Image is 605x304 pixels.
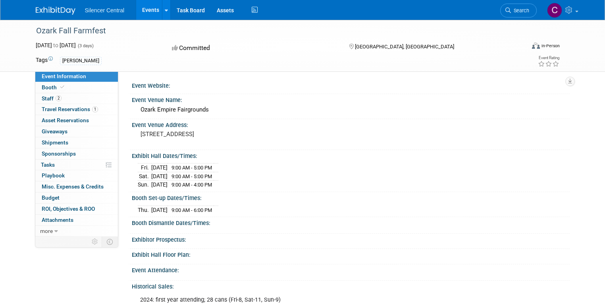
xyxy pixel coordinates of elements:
span: Event Information [42,73,86,79]
div: Committed [170,41,336,55]
i: Booth reservation complete [60,85,64,89]
span: Giveaways [42,128,67,135]
div: Exhibit Hall Floor Plan: [132,249,570,259]
span: Silencer Central [85,7,125,13]
span: 9:00 AM - 4:00 PM [171,182,212,188]
div: Event Venue Address: [132,119,570,129]
div: Event Format [482,41,560,53]
a: Playbook [35,170,118,181]
span: more [40,228,53,234]
span: Travel Reservations [42,106,98,112]
td: Fri. [138,164,151,172]
div: Event Attendance: [132,264,570,274]
span: [GEOGRAPHIC_DATA], [GEOGRAPHIC_DATA] [355,44,454,50]
div: In-Person [541,43,560,49]
a: Event Information [35,71,118,82]
a: Travel Reservations1 [35,104,118,115]
td: Thu. [138,206,151,214]
a: ROI, Objectives & ROO [35,204,118,214]
a: Budget [35,192,118,203]
span: 2 [56,95,62,101]
span: Budget [42,194,60,201]
a: Giveaways [35,126,118,137]
td: Toggle Event Tabs [102,237,118,247]
div: [PERSON_NAME] [60,57,102,65]
div: Event Website: [132,80,570,90]
div: Event Rating [538,56,559,60]
span: [DATE] [DATE] [36,42,76,48]
span: Search [511,8,529,13]
span: 1 [92,106,98,112]
span: Playbook [42,172,65,179]
div: Booth Set-up Dates/Times: [132,192,570,202]
a: Tasks [35,160,118,170]
span: to [52,42,60,48]
td: [DATE] [151,206,168,214]
div: Exhibit Hall Dates/Times: [132,150,570,160]
span: Asset Reservations [42,117,89,123]
span: 9:00 AM - 5:00 PM [171,173,212,179]
td: Tags [36,56,53,65]
span: 9:00 AM - 5:00 PM [171,165,212,171]
span: Sponsorships [42,150,76,157]
div: Booth Dismantle Dates/Times: [132,217,570,227]
a: Attachments [35,215,118,225]
div: Historical Sales: [132,281,570,291]
td: Sun. [138,181,151,189]
span: ROI, Objectives & ROO [42,206,95,212]
div: Ozark Empire Fairgrounds [138,104,564,116]
a: Asset Reservations [35,115,118,126]
span: Misc. Expenses & Credits [42,183,104,190]
td: [DATE] [151,164,168,172]
span: Attachments [42,217,73,223]
div: Ozark Fall Farmfest [33,24,515,38]
img: Carin Froehlich [547,3,562,18]
td: Sat. [138,172,151,181]
span: 9:00 AM - 6:00 PM [171,207,212,213]
img: ExhibitDay [36,7,75,15]
a: Staff2 [35,93,118,104]
img: Format-Inperson.png [532,42,540,49]
a: Booth [35,82,118,93]
td: Personalize Event Tab Strip [88,237,102,247]
span: Shipments [42,139,68,146]
pre: [STREET_ADDRESS] [141,131,306,138]
a: Sponsorships [35,148,118,159]
a: Search [500,4,537,17]
a: Misc. Expenses & Credits [35,181,118,192]
div: Event Venue Name: [132,94,570,104]
td: [DATE] [151,181,168,189]
span: (3 days) [77,43,94,48]
div: Exhibitor Prospectus: [132,234,570,244]
a: Shipments [35,137,118,148]
span: Booth [42,84,66,90]
span: Staff [42,95,62,102]
td: [DATE] [151,172,168,181]
span: Tasks [41,162,55,168]
a: more [35,226,118,237]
